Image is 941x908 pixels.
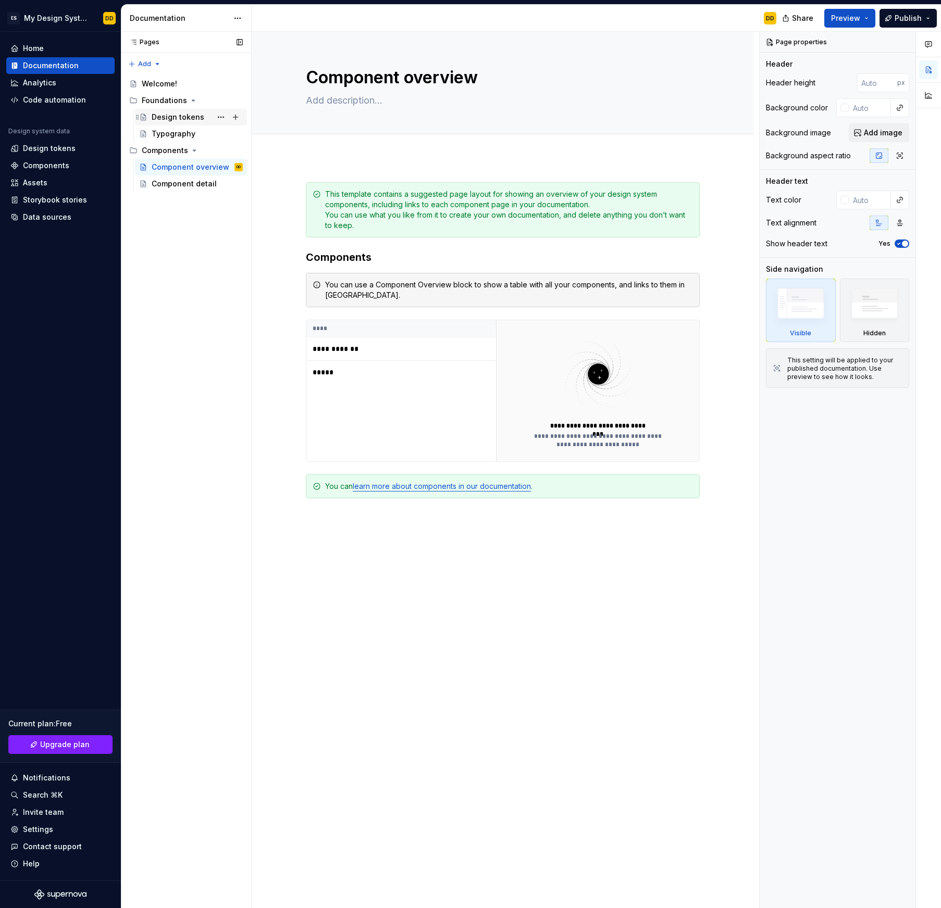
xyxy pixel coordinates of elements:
[766,176,808,186] div: Header text
[7,12,20,24] div: ES
[105,14,114,22] div: DD
[2,7,119,29] button: ESMy Design SystemDD
[135,175,247,192] a: Component detail
[787,356,902,381] div: This setting will be applied to your published documentation. Use preview to see how it looks.
[863,329,886,337] div: Hidden
[23,60,79,71] div: Documentation
[325,481,693,491] div: You can .
[325,280,693,300] div: You can use a Component Overview block to show a table with all your components, and links to the...
[40,739,90,750] span: Upgrade plan
[895,13,922,23] span: Publish
[792,13,813,23] span: Share
[766,14,774,22] div: DD
[142,95,187,106] div: Foundations
[849,98,891,117] input: Auto
[766,279,836,342] div: Visible
[849,123,909,142] button: Add image
[125,57,164,71] button: Add
[142,145,188,156] div: Components
[8,718,113,729] div: Current plan : Free
[766,78,815,88] div: Header height
[6,770,115,786] button: Notifications
[23,143,76,154] div: Design tokens
[6,804,115,821] a: Invite team
[23,824,53,835] div: Settings
[6,855,115,872] button: Help
[23,773,70,783] div: Notifications
[766,103,828,113] div: Background color
[23,195,87,205] div: Storybook stories
[23,790,63,800] div: Search ⌘K
[135,125,247,142] a: Typography
[237,162,241,172] div: DD
[353,482,531,490] a: learn more about components in our documentation
[8,735,113,754] a: Upgrade plan
[777,9,820,28] button: Share
[857,73,897,92] input: Auto
[840,279,910,342] div: Hidden
[23,212,71,222] div: Data sources
[6,74,115,91] a: Analytics
[864,128,902,138] span: Add image
[152,129,195,139] div: Typography
[880,9,937,28] button: Publish
[824,9,875,28] button: Preview
[6,192,115,208] a: Storybook stories
[766,59,793,69] div: Header
[6,821,115,838] a: Settings
[831,13,860,23] span: Preview
[23,841,82,852] div: Contact support
[24,13,91,23] div: My Design System
[125,142,247,159] div: Components
[125,92,247,109] div: Foundations
[152,112,204,122] div: Design tokens
[23,178,47,188] div: Assets
[6,787,115,803] button: Search ⌘K
[306,250,700,264] h3: Components
[152,162,229,172] div: Component overview
[23,43,44,54] div: Home
[125,38,159,46] div: Pages
[23,95,86,105] div: Code automation
[6,174,115,191] a: Assets
[766,264,823,274] div: Side navigation
[23,78,56,88] div: Analytics
[849,191,891,209] input: Auto
[897,79,905,87] p: px
[6,209,115,225] a: Data sources
[304,65,698,90] textarea: Component overview
[23,160,69,171] div: Components
[325,189,693,231] div: This template contains a suggested page layout for showing an overview of your design system comp...
[6,140,115,157] a: Design tokens
[790,329,811,337] div: Visible
[23,807,64,817] div: Invite team
[6,57,115,74] a: Documentation
[138,60,151,68] span: Add
[766,128,831,138] div: Background image
[142,79,177,89] div: Welcome!
[125,75,247,192] div: Page tree
[766,195,801,205] div: Text color
[6,157,115,174] a: Components
[130,13,228,23] div: Documentation
[8,127,70,135] div: Design system data
[125,75,247,92] a: Welcome!
[6,838,115,855] button: Contact support
[878,239,890,248] label: Yes
[766,238,827,249] div: Show header text
[6,40,115,57] a: Home
[766,218,816,228] div: Text alignment
[34,889,86,900] svg: Supernova Logo
[135,109,247,125] a: Design tokens
[23,859,40,869] div: Help
[6,92,115,108] a: Code automation
[135,159,247,175] a: Component overviewDD
[152,179,217,189] div: Component detail
[766,150,851,161] div: Background aspect ratio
